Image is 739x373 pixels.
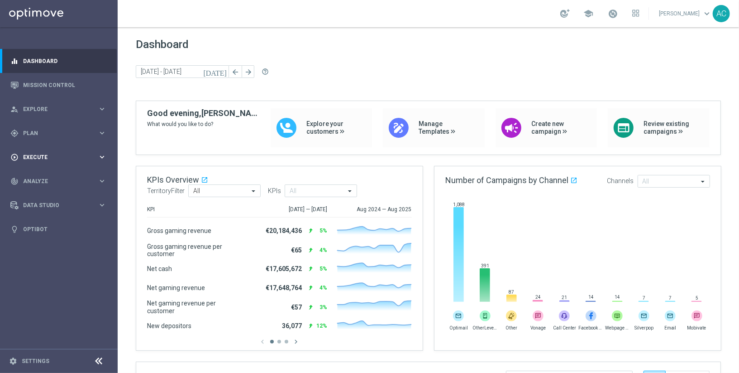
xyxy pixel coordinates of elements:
[10,57,19,65] i: equalizer
[98,153,106,161] i: keyboard_arrow_right
[658,7,713,20] a: [PERSON_NAME]keyboard_arrow_down
[10,58,107,65] button: equalizer Dashboard
[10,226,107,233] button: lightbulb Optibot
[23,203,98,208] span: Data Studio
[10,177,19,185] i: track_changes
[583,9,593,19] span: school
[10,201,98,209] div: Data Studio
[10,49,106,73] div: Dashboard
[98,177,106,185] i: keyboard_arrow_right
[10,82,107,89] button: Mission Control
[10,154,107,161] button: play_circle_outline Execute keyboard_arrow_right
[10,129,98,137] div: Plan
[10,153,19,161] i: play_circle_outline
[10,225,19,233] i: lightbulb
[23,73,106,97] a: Mission Control
[10,177,98,185] div: Analyze
[23,155,98,160] span: Execute
[10,105,19,113] i: person_search
[98,105,106,113] i: keyboard_arrow_right
[98,201,106,209] i: keyboard_arrow_right
[9,357,17,365] i: settings
[23,217,106,241] a: Optibot
[10,73,106,97] div: Mission Control
[10,202,107,209] button: Data Studio keyboard_arrow_right
[23,49,106,73] a: Dashboard
[10,217,106,241] div: Optibot
[10,106,107,113] button: person_search Explore keyboard_arrow_right
[713,5,730,22] div: AC
[10,130,107,137] button: gps_fixed Plan keyboard_arrow_right
[23,131,98,136] span: Plan
[23,179,98,184] span: Analyze
[702,9,712,19] span: keyboard_arrow_down
[23,107,98,112] span: Explore
[10,129,19,137] i: gps_fixed
[10,105,98,113] div: Explore
[10,178,107,185] button: track_changes Analyze keyboard_arrow_right
[22,358,49,364] a: Settings
[98,129,106,137] i: keyboard_arrow_right
[10,153,98,161] div: Execute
